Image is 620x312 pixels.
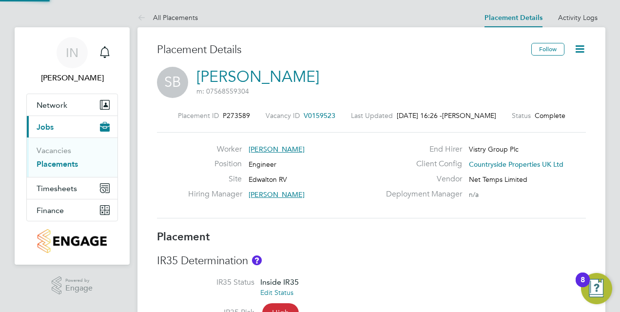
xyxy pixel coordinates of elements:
[26,229,118,253] a: Go to home page
[26,37,118,84] a: IN[PERSON_NAME]
[380,159,462,169] label: Client Config
[178,111,219,120] label: Placement ID
[512,111,531,120] label: Status
[27,116,117,137] button: Jobs
[304,111,335,120] span: V0159523
[37,159,78,169] a: Placements
[249,160,276,169] span: Engineer
[27,94,117,116] button: Network
[249,175,287,184] span: Edwalton RV
[249,190,305,199] span: [PERSON_NAME]
[558,13,598,22] a: Activity Logs
[27,177,117,199] button: Timesheets
[157,277,254,288] label: IR35 Status
[15,27,130,265] nav: Main navigation
[531,43,564,56] button: Follow
[535,111,565,120] span: Complete
[223,111,250,120] span: P273589
[469,175,527,184] span: Net Temps Limited
[260,277,299,287] span: Inside IR35
[397,111,442,120] span: [DATE] 16:26 -
[380,174,462,184] label: Vendor
[380,189,462,199] label: Deployment Manager
[37,206,64,215] span: Finance
[188,159,242,169] label: Position
[188,144,242,155] label: Worker
[137,13,198,22] a: All Placements
[469,145,519,154] span: Vistry Group Plc
[581,273,612,304] button: Open Resource Center, 8 new notifications
[157,67,188,98] span: SB
[66,46,78,59] span: IN
[252,255,262,265] button: About IR35
[188,174,242,184] label: Site
[37,122,54,132] span: Jobs
[37,100,67,110] span: Network
[581,280,585,292] div: 8
[157,254,586,268] h3: IR35 Determination
[188,189,242,199] label: Hiring Manager
[484,14,542,22] a: Placement Details
[27,137,117,177] div: Jobs
[260,288,293,297] a: Edit Status
[37,184,77,193] span: Timesheets
[351,111,393,120] label: Last Updated
[196,87,249,96] span: m: 07568559304
[26,72,118,84] span: Isa Nawas
[469,160,563,169] span: Countryside Properties UK Ltd
[249,145,305,154] span: [PERSON_NAME]
[52,276,93,295] a: Powered byEngage
[157,43,524,57] h3: Placement Details
[37,146,71,155] a: Vacancies
[65,284,93,292] span: Engage
[38,229,106,253] img: countryside-properties-logo-retina.png
[380,144,462,155] label: End Hirer
[196,67,319,86] a: [PERSON_NAME]
[442,111,496,120] span: [PERSON_NAME]
[266,111,300,120] label: Vacancy ID
[469,190,479,199] span: n/a
[157,230,210,243] b: Placement
[27,199,117,221] button: Finance
[65,276,93,285] span: Powered by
